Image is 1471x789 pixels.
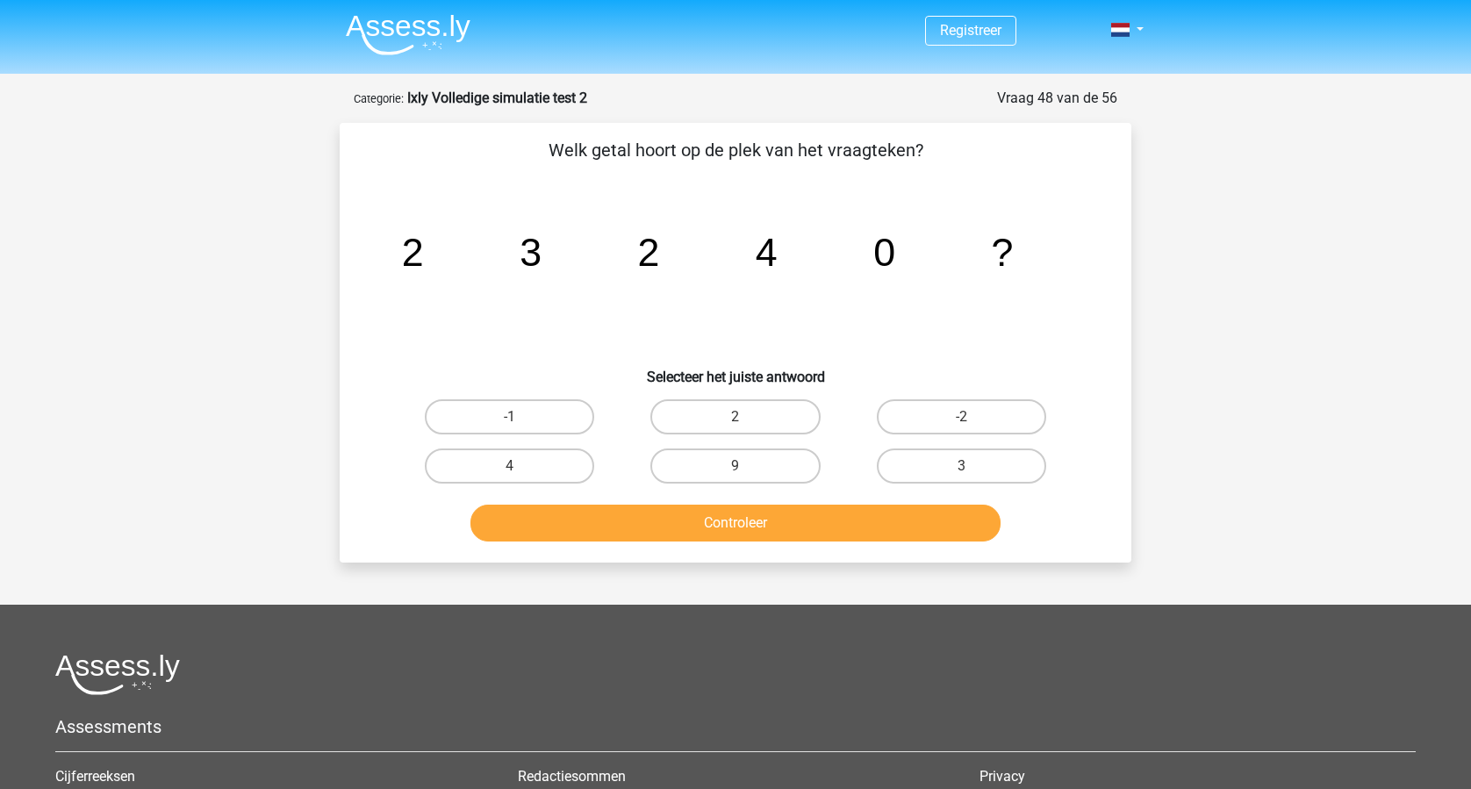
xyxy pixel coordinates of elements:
[470,505,1001,542] button: Controleer
[520,230,542,274] tspan: 3
[650,399,820,434] label: 2
[354,92,404,105] small: Categorie:
[637,230,659,274] tspan: 2
[979,768,1025,785] a: Privacy
[55,768,135,785] a: Cijferreeksen
[55,716,1416,737] h5: Assessments
[997,88,1117,109] div: Vraag 48 van de 56
[368,355,1103,385] h6: Selecteer het juiste antwoord
[402,230,424,274] tspan: 2
[407,90,587,106] strong: Ixly Volledige simulatie test 2
[991,230,1013,274] tspan: ?
[425,448,594,484] label: 4
[940,22,1001,39] a: Registreer
[518,768,626,785] a: Redactiesommen
[55,654,180,695] img: Assessly logo
[346,14,470,55] img: Assessly
[877,448,1046,484] label: 3
[425,399,594,434] label: -1
[873,230,895,274] tspan: 0
[368,137,1103,163] p: Welk getal hoort op de plek van het vraagteken?
[650,448,820,484] label: 9
[756,230,778,274] tspan: 4
[877,399,1046,434] label: -2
